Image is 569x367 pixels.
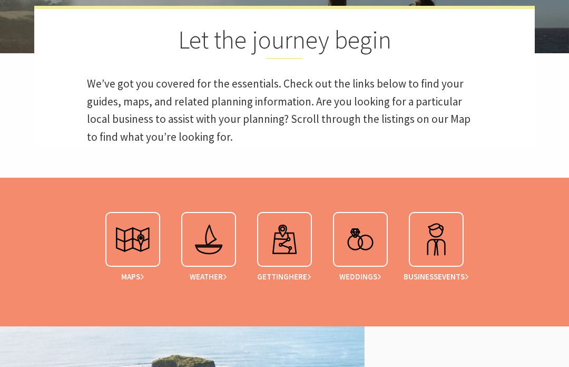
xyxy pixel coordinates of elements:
[257,272,311,282] span: Getting
[87,25,482,59] h2: Let the journey begin
[263,218,306,260] img: destinfo.svg
[322,212,398,287] a: Weddings
[171,212,247,287] a: Weather
[438,272,469,282] span: Events
[339,272,381,282] span: Weddings
[121,272,144,282] span: Maps
[190,272,227,282] span: Weather
[87,75,482,146] p: We’ve got you covered for the essentials. Check out the links below to find your guides, maps, an...
[339,218,381,260] img: wedserv.svg
[398,212,474,287] a: BusinessEvents
[112,218,154,260] img: daytrip.svg
[289,272,311,282] span: Here
[404,272,469,282] span: Business
[95,212,171,287] a: Maps
[188,218,230,260] img: yacht.svg
[415,218,457,260] img: evtbus.svg
[247,212,322,287] a: GettingHere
